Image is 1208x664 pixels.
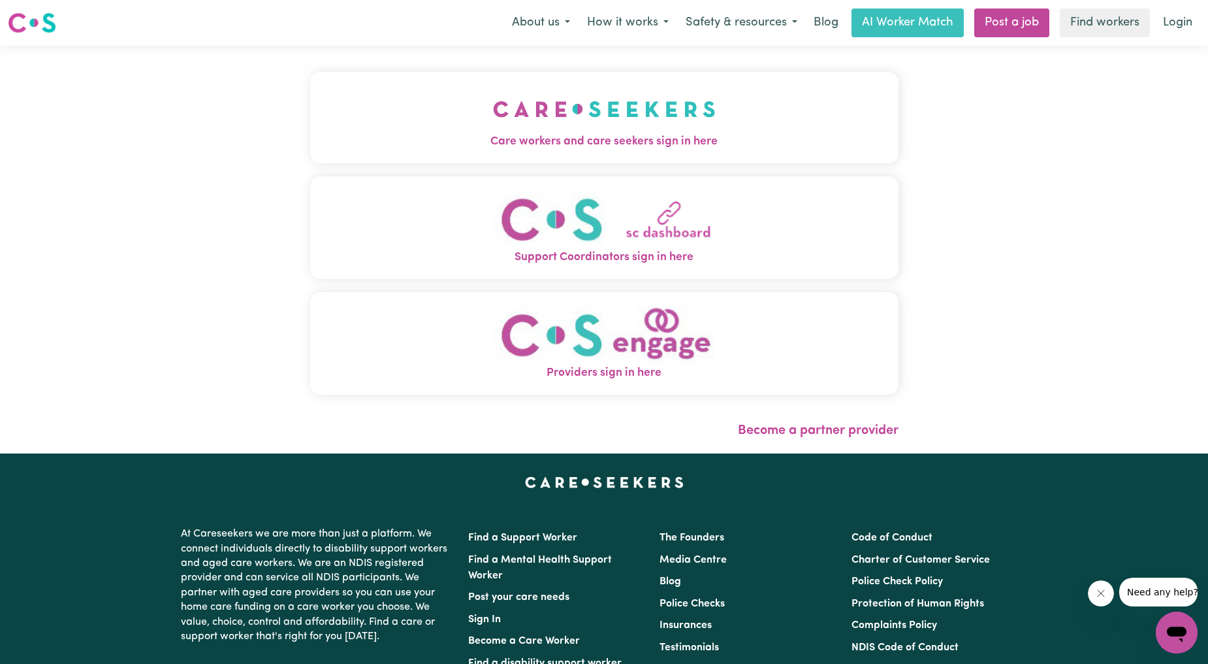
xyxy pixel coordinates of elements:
[310,72,898,163] button: Care workers and care seekers sign in here
[677,9,806,37] button: Safety & resources
[660,533,724,543] a: The Founders
[851,8,964,37] a: AI Worker Match
[1119,578,1198,606] iframe: Message from company
[660,599,725,609] a: Police Checks
[525,477,684,488] a: Careseekers home page
[851,555,990,565] a: Charter of Customer Service
[310,133,898,150] span: Care workers and care seekers sign in here
[738,424,898,437] a: Become a partner provider
[310,292,898,395] button: Providers sign in here
[1155,8,1200,37] a: Login
[1156,612,1198,654] iframe: Button to launch messaging window
[660,555,727,565] a: Media Centre
[310,365,898,382] span: Providers sign in here
[310,176,898,279] button: Support Coordinators sign in here
[660,642,719,653] a: Testimonials
[1088,580,1114,606] iframe: Close message
[468,636,580,646] a: Become a Care Worker
[660,576,681,587] a: Blog
[1060,8,1150,37] a: Find workers
[468,533,577,543] a: Find a Support Worker
[468,592,569,603] a: Post your care needs
[181,522,453,649] p: At Careseekers we are more than just a platform. We connect individuals directly to disability su...
[851,599,984,609] a: Protection of Human Rights
[851,642,959,653] a: NDIS Code of Conduct
[8,8,56,38] a: Careseekers logo
[806,8,846,37] a: Blog
[851,620,937,631] a: Complaints Policy
[468,555,612,581] a: Find a Mental Health Support Worker
[468,614,501,625] a: Sign In
[8,11,56,35] img: Careseekers logo
[8,9,79,20] span: Need any help?
[310,249,898,266] span: Support Coordinators sign in here
[579,9,677,37] button: How it works
[503,9,579,37] button: About us
[660,620,712,631] a: Insurances
[974,8,1049,37] a: Post a job
[851,576,943,587] a: Police Check Policy
[851,533,932,543] a: Code of Conduct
